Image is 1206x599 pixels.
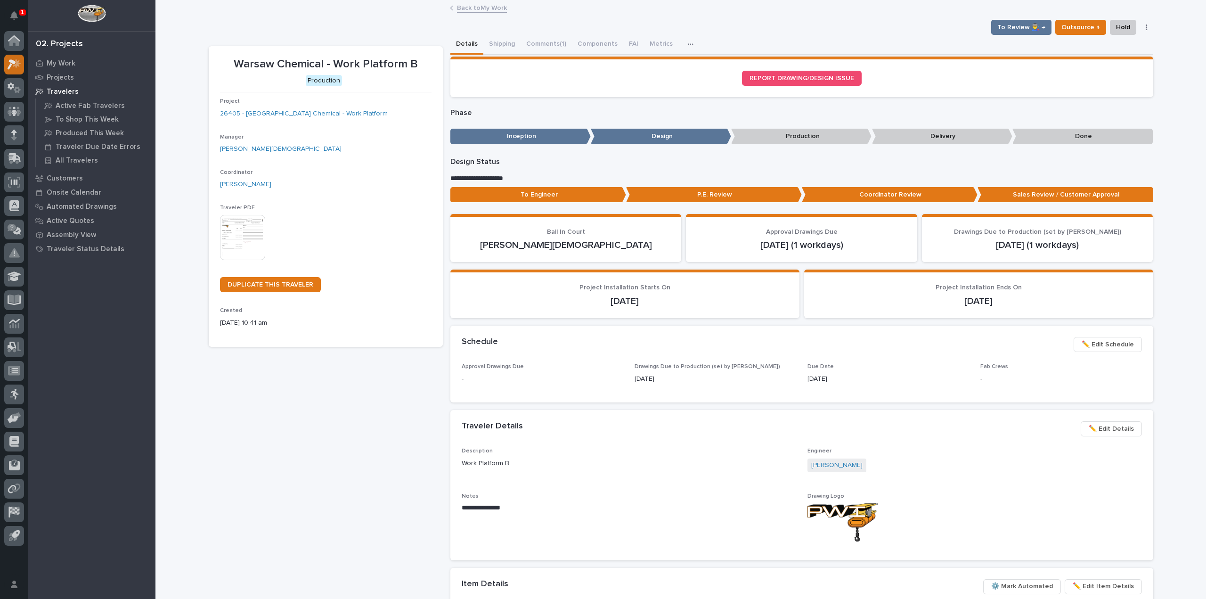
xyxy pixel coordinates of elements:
[1116,22,1130,33] span: Hold
[483,35,521,55] button: Shipping
[47,74,74,82] p: Projects
[991,581,1053,592] span: ⚙️ Mark Automated
[450,108,1153,117] p: Phase
[811,460,863,470] a: [PERSON_NAME]
[220,205,255,211] span: Traveler PDF
[56,115,119,124] p: To Shop This Week
[807,364,834,369] span: Due Date
[635,374,796,384] p: [DATE]
[306,75,342,87] div: Production
[28,185,155,199] a: Onsite Calendar
[36,39,83,49] div: 02. Projects
[572,35,623,55] button: Components
[220,170,253,175] span: Coordinator
[521,35,572,55] button: Comments (1)
[462,337,498,347] h2: Schedule
[56,102,125,110] p: Active Fab Travelers
[1089,423,1134,435] span: ✏️ Edit Details
[807,374,969,384] p: [DATE]
[21,9,24,16] p: 1
[807,448,831,454] span: Engineer
[450,35,483,55] button: Details
[47,245,124,254] p: Traveler Status Details
[220,144,342,154] a: [PERSON_NAME][DEMOGRAPHIC_DATA]
[28,199,155,213] a: Automated Drawings
[1061,22,1100,33] span: Outsource ↑
[56,143,140,151] p: Traveler Due Date Errors
[462,295,788,307] p: [DATE]
[220,109,388,119] a: 26405 - [GEOGRAPHIC_DATA] Chemical - Work Platform
[1110,20,1136,35] button: Hold
[462,579,508,590] h2: Item Details
[28,70,155,84] a: Projects
[47,231,96,239] p: Assembly View
[47,88,79,96] p: Travelers
[28,228,155,242] a: Assembly View
[1055,20,1106,35] button: Outsource ↑
[462,421,523,432] h2: Traveler Details
[36,113,155,126] a: To Shop This Week
[807,493,844,499] span: Drawing Logo
[997,22,1045,33] span: To Review 👨‍🏭 →
[462,374,623,384] p: -
[28,213,155,228] a: Active Quotes
[47,174,83,183] p: Customers
[457,2,507,13] a: Back toMy Work
[36,140,155,153] a: Traveler Due Date Errors
[450,157,1153,166] p: Design Status
[47,59,75,68] p: My Work
[644,35,678,55] button: Metrics
[12,11,24,26] div: Notifications1
[954,229,1121,235] span: Drawings Due to Production (set by [PERSON_NAME])
[626,187,802,203] p: P.E. Review
[56,156,98,165] p: All Travelers
[220,98,240,104] span: Project
[28,242,155,256] a: Traveler Status Details
[991,20,1051,35] button: To Review 👨‍🏭 →
[78,5,106,22] img: Workspace Logo
[36,99,155,112] a: Active Fab Travelers
[872,129,1012,144] p: Delivery
[980,364,1008,369] span: Fab Crews
[28,56,155,70] a: My Work
[978,187,1153,203] p: Sales Review / Customer Approval
[1074,337,1142,352] button: ✏️ Edit Schedule
[220,57,432,71] p: Warsaw Chemical - Work Platform B
[220,277,321,292] a: DUPLICATE THIS TRAVELER
[1012,129,1153,144] p: Done
[1073,581,1134,592] span: ✏️ Edit Item Details
[933,239,1142,251] p: [DATE] (1 workdays)
[462,493,479,499] span: Notes
[815,295,1142,307] p: [DATE]
[462,459,796,468] p: Work Platform B
[36,126,155,139] a: Produced This Week
[731,129,872,144] p: Production
[220,318,432,328] p: [DATE] 10:41 am
[807,503,878,542] img: QtXwC5NLtT6eUp3g6ZWkK0h2bRXiZfoTvw2XstcDoQ0
[56,129,124,138] p: Produced This Week
[547,229,585,235] span: Ball In Court
[623,35,644,55] button: FAI
[750,75,854,82] span: REPORT DRAWING/DESIGN ISSUE
[1082,339,1134,350] span: ✏️ Edit Schedule
[802,187,978,203] p: Coordinator Review
[220,308,242,313] span: Created
[220,180,271,189] a: [PERSON_NAME]
[462,364,524,369] span: Approval Drawings Due
[462,239,670,251] p: [PERSON_NAME][DEMOGRAPHIC_DATA]
[462,448,493,454] span: Description
[697,239,906,251] p: [DATE] (1 workdays)
[980,374,1142,384] p: -
[936,284,1022,291] span: Project Installation Ends On
[4,6,24,25] button: Notifications
[28,84,155,98] a: Travelers
[47,189,101,197] p: Onsite Calendar
[591,129,731,144] p: Design
[36,154,155,167] a: All Travelers
[28,171,155,185] a: Customers
[635,364,780,369] span: Drawings Due to Production (set by [PERSON_NAME])
[450,129,591,144] p: Inception
[228,281,313,288] span: DUPLICATE THIS TRAVELER
[1065,579,1142,594] button: ✏️ Edit Item Details
[450,187,626,203] p: To Engineer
